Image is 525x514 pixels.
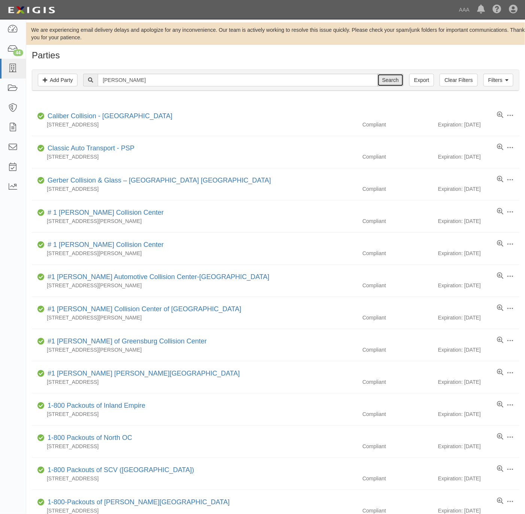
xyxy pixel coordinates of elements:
[357,475,438,482] div: Compliant
[37,371,45,376] i: Compliant
[32,185,357,193] div: [STREET_ADDRESS]
[37,275,45,280] i: Compliant
[48,273,270,281] a: #1 [PERSON_NAME] Automotive Collision Center-[GEOGRAPHIC_DATA]
[455,2,473,17] a: AAA
[48,241,164,248] a: # 1 [PERSON_NAME] Collision Center
[32,217,357,225] div: [STREET_ADDRESS][PERSON_NAME]
[483,74,513,86] a: Filters
[48,466,194,474] a: 1-800 Packouts of SCV ([GEOGRAPHIC_DATA])
[45,111,172,121] div: Caliber Collision - Gainesville
[37,403,45,409] i: Compliant
[32,443,357,450] div: [STREET_ADDRESS]
[497,305,503,312] a: View results summary
[497,176,503,183] a: View results summary
[98,74,377,86] input: Search
[32,410,357,418] div: [STREET_ADDRESS]
[13,49,23,56] div: 44
[37,210,45,215] i: Compliant
[497,144,503,151] a: View results summary
[48,337,207,345] a: #1 [PERSON_NAME] of Greensburg Collision Center
[48,305,242,313] a: #1 [PERSON_NAME] Collision Center of [GEOGRAPHIC_DATA]
[45,465,194,475] div: 1-800 Packouts of SCV (Santa Clarita Valley)
[438,153,519,160] div: Expiration: [DATE]
[32,153,357,160] div: [STREET_ADDRESS]
[497,208,503,215] a: View results summary
[357,185,438,193] div: Compliant
[37,146,45,151] i: Compliant
[357,378,438,386] div: Compliant
[32,121,357,128] div: [STREET_ADDRESS]
[438,346,519,354] div: Expiration: [DATE]
[48,112,172,120] a: Caliber Collision - [GEOGRAPHIC_DATA]
[438,443,519,450] div: Expiration: [DATE]
[37,468,45,473] i: Compliant
[438,217,519,225] div: Expiration: [DATE]
[409,74,434,86] a: Export
[497,240,503,248] a: View results summary
[497,401,503,409] a: View results summary
[45,240,164,250] div: # 1 Cochran Collision Center
[37,435,45,441] i: Compliant
[357,443,438,450] div: Compliant
[438,282,519,289] div: Expiration: [DATE]
[45,208,164,218] div: # 1 Cochran Collision Center
[357,217,438,225] div: Compliant
[48,177,271,184] a: Gerber Collision & Glass – [GEOGRAPHIC_DATA] [GEOGRAPHIC_DATA]
[357,314,438,321] div: Compliant
[48,434,132,441] a: 1-800 Packouts of North OC
[26,26,525,41] div: We are experiencing email delivery delays and apologize for any inconvenience. Our team is active...
[357,121,438,128] div: Compliant
[32,475,357,482] div: [STREET_ADDRESS]
[440,74,477,86] a: Clear Filters
[45,337,207,346] div: #1 Cochran of Greensburg Collision Center
[357,346,438,354] div: Compliant
[497,111,503,119] a: View results summary
[438,314,519,321] div: Expiration: [DATE]
[45,498,230,507] div: 1-800-Packouts of Beverly Hills
[45,272,270,282] div: #1 Cochran Automotive Collision Center-Monroeville
[32,282,357,289] div: [STREET_ADDRESS][PERSON_NAME]
[357,410,438,418] div: Compliant
[32,314,357,321] div: [STREET_ADDRESS][PERSON_NAME]
[377,74,404,86] input: Search
[438,121,519,128] div: Expiration: [DATE]
[357,250,438,257] div: Compliant
[357,282,438,289] div: Compliant
[45,369,240,379] div: #1 Cochran Robinson Township
[497,337,503,344] a: View results summary
[48,144,134,152] a: Classic Auto Transport - PSP
[48,402,145,409] a: 1-800 Packouts of Inland Empire
[438,410,519,418] div: Expiration: [DATE]
[37,178,45,183] i: Compliant
[48,370,240,377] a: #1 [PERSON_NAME] [PERSON_NAME][GEOGRAPHIC_DATA]
[438,475,519,482] div: Expiration: [DATE]
[45,401,145,411] div: 1-800 Packouts of Inland Empire
[37,114,45,119] i: Compliant
[6,3,57,17] img: logo-5460c22ac91f19d4615b14bd174203de0afe785f0fc80cf4dbbc73dc1793850b.png
[38,74,78,86] a: Add Party
[32,378,357,386] div: [STREET_ADDRESS]
[37,242,45,248] i: Compliant
[438,185,519,193] div: Expiration: [DATE]
[497,369,503,376] a: View results summary
[32,346,357,354] div: [STREET_ADDRESS][PERSON_NAME]
[497,498,503,505] a: View results summary
[45,433,132,443] div: 1-800 Packouts of North OC
[37,339,45,344] i: Compliant
[37,500,45,505] i: Compliant
[32,51,519,60] h1: Parties
[497,465,503,473] a: View results summary
[32,250,357,257] div: [STREET_ADDRESS][PERSON_NAME]
[45,305,242,314] div: #1 Cochran Collision Center of Greensburg
[497,433,503,441] a: View results summary
[45,176,271,186] div: Gerber Collision & Glass – Houston Brighton
[438,378,519,386] div: Expiration: [DATE]
[438,250,519,257] div: Expiration: [DATE]
[37,307,45,312] i: Compliant
[492,5,501,14] i: Help Center - Complianz
[48,209,164,216] a: # 1 [PERSON_NAME] Collision Center
[357,153,438,160] div: Compliant
[497,272,503,280] a: View results summary
[48,498,230,506] a: 1-800-Packouts of [PERSON_NAME][GEOGRAPHIC_DATA]
[45,144,134,153] div: Classic Auto Transport - PSP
